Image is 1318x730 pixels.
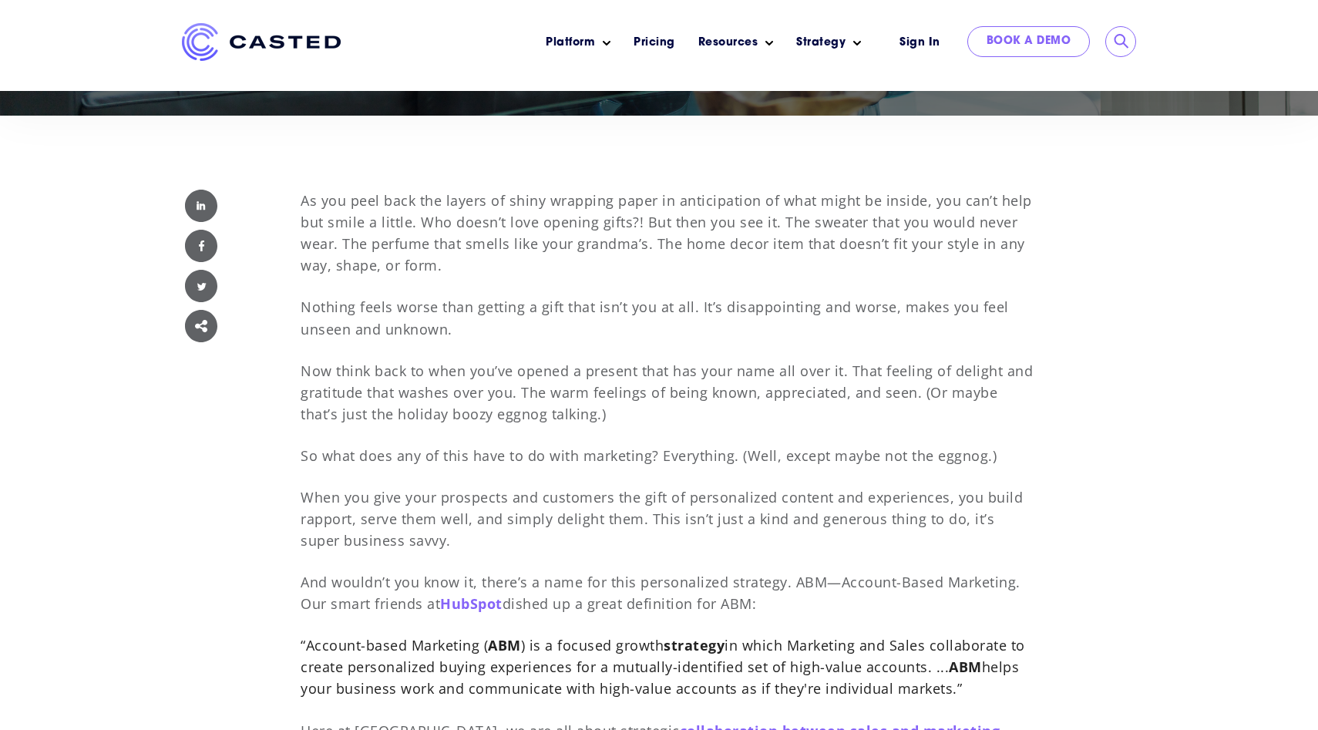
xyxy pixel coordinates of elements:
p: So what does any of this have to do with marketing? Everything. (Well, except maybe not the eggnog.) [301,445,1034,466]
span: ABM [949,658,982,676]
span: in which Marketing and Sales collaborate to create personalized buying experiences for a mutually... [301,636,1025,676]
span: ABM [488,636,521,654]
a: Pricing [634,35,675,51]
img: Linked [185,190,217,222]
img: Facebook [185,230,217,262]
a: Platform [546,35,595,51]
a: Resources [698,35,758,51]
p: Now think back to when you’ve opened a present that has your name all over it. That feeling of de... [301,360,1034,425]
span: strategy [664,636,725,654]
img: Twitter [185,270,217,302]
span: “Account-based Marketing ( [301,636,488,654]
input: Submit [1114,34,1129,49]
p: And wouldn’t you know it, there’s a name for this personalized strategy. ABM—Account-Based Market... [301,571,1034,614]
a: Book a Demo [967,26,1091,57]
a: HubSpot [440,594,503,613]
img: Share [185,310,217,342]
span: ) is a focused growth [521,636,664,654]
a: Strategy [796,35,846,51]
nav: Main menu [364,23,873,62]
img: Casted_Logo_Horizontal_FullColor_PUR_BLUE [182,23,341,61]
a: Sign In [880,26,960,59]
p: As you peel back the layers of shiny wrapping paper in anticipation of what might be inside, you ... [301,190,1034,276]
p: Nothing feels worse than getting a gift that isn’t you at all. It’s disappointing and worse, make... [301,296,1034,339]
p: When you give your prospects and customers the gift of personalized content and experiences, you ... [301,486,1034,551]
